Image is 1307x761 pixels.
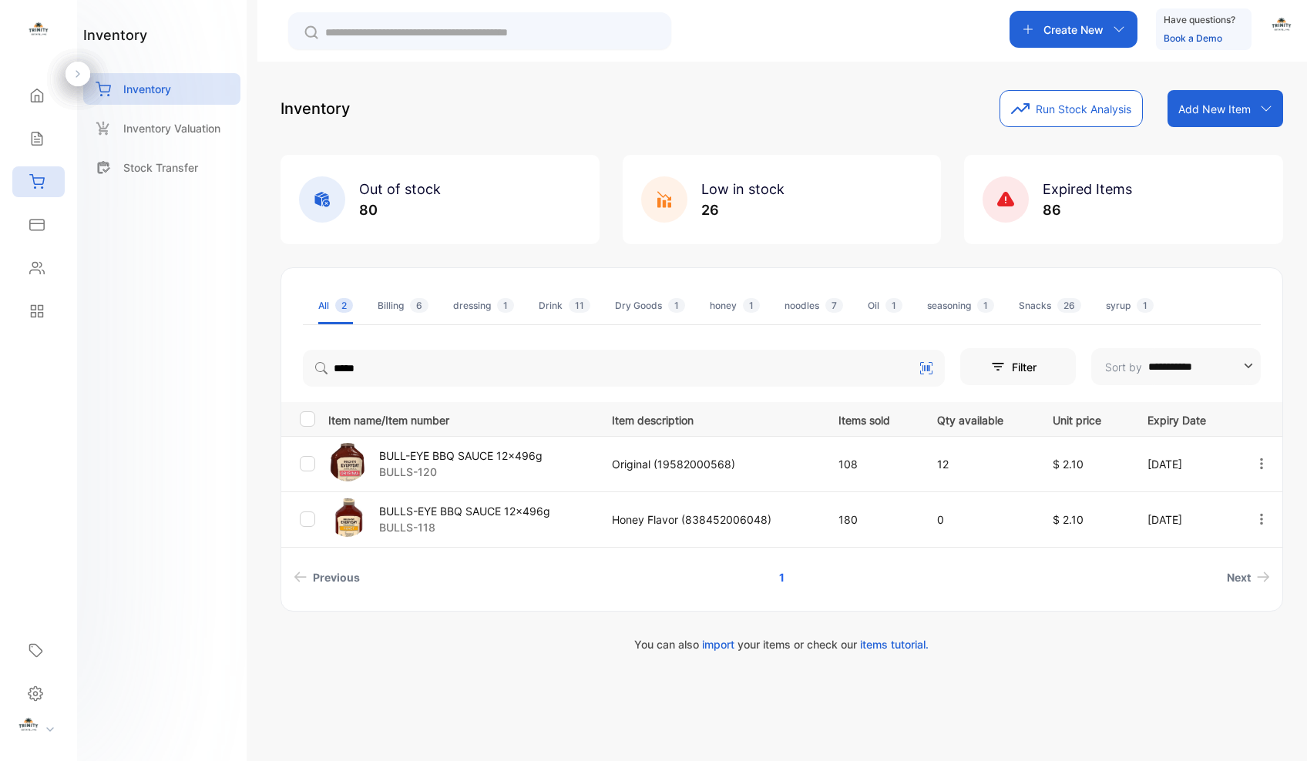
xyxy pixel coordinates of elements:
[701,181,785,197] span: Low in stock
[1105,359,1142,375] p: Sort by
[1043,22,1104,38] p: Create New
[1010,11,1137,48] button: Create New
[612,409,807,428] p: Item description
[1043,199,1132,220] p: 86
[281,97,350,120] p: Inventory
[1000,90,1143,127] button: Run Stock Analysis
[287,563,366,592] a: Previous page
[281,636,1283,652] p: You can also your items or check our
[838,456,905,472] p: 108
[497,298,514,313] span: 1
[937,511,1021,528] p: 0
[927,299,994,313] div: seasoning
[379,503,550,519] p: BULLS-EYE BBQ SAUCE 12x496g
[860,638,929,651] span: items tutorial.
[868,299,902,313] div: Oil
[825,298,843,313] span: 7
[977,298,994,313] span: 1
[318,299,353,313] div: All
[885,298,902,313] span: 1
[1270,11,1293,48] button: avatar
[83,73,240,105] a: Inventory
[1053,513,1084,526] span: $ 2.10
[1164,12,1235,28] p: Have questions?
[328,443,367,481] img: item
[702,638,734,651] span: import
[1106,299,1154,313] div: syrup
[615,299,685,313] div: Dry Goods
[17,716,40,739] img: profile
[761,563,803,592] a: Page 1 is your current page
[453,299,514,313] div: dressing
[1270,15,1293,39] img: avatar
[1019,299,1081,313] div: Snacks
[359,199,441,220] p: 80
[281,563,1282,592] ul: Pagination
[378,299,428,313] div: Billing
[83,25,147,45] h1: inventory
[539,299,590,313] div: Drink
[1147,409,1223,428] p: Expiry Date
[668,298,685,313] span: 1
[328,409,593,428] p: Item name/Item number
[1227,569,1251,585] span: Next
[710,299,760,313] div: honey
[359,181,441,197] span: Out of stock
[27,20,50,43] img: logo
[328,498,367,537] img: item
[937,409,1021,428] p: Qty available
[1137,298,1154,313] span: 1
[1057,298,1081,313] span: 26
[785,299,843,313] div: noodles
[612,456,807,472] p: Original (19582000568)
[937,456,1021,472] p: 12
[838,409,905,428] p: Items sold
[83,112,240,144] a: Inventory Valuation
[313,569,360,585] span: Previous
[379,464,543,480] p: BULLS-120
[1043,181,1132,197] span: Expired Items
[1053,409,1116,428] p: Unit price
[1221,563,1276,592] a: Next page
[410,298,428,313] span: 6
[83,152,240,183] a: Stock Transfer
[123,159,198,176] p: Stock Transfer
[1091,348,1261,385] button: Sort by
[379,519,550,535] p: BULLS-118
[1178,101,1251,117] p: Add New Item
[379,448,543,464] p: BULL-EYE BBQ SAUCE 12x496g
[701,199,785,220] p: 26
[1147,456,1223,472] p: [DATE]
[743,298,760,313] span: 1
[569,298,590,313] span: 11
[335,298,353,313] span: 2
[838,511,905,528] p: 180
[1147,511,1223,528] p: [DATE]
[123,120,220,136] p: Inventory Valuation
[612,511,807,528] p: Honey Flavor (838452006048)
[123,81,171,97] p: Inventory
[1164,32,1222,44] a: Book a Demo
[1053,458,1084,471] span: $ 2.10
